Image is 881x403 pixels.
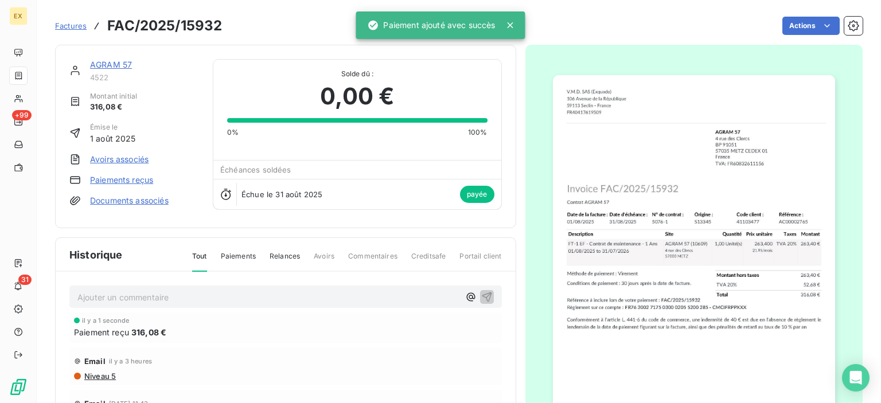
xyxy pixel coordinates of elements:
span: 1 août 2025 [90,132,136,144]
img: Logo LeanPay [9,378,28,396]
span: Avoirs [314,251,334,271]
span: Tout [192,251,207,272]
span: 316,08 € [90,101,137,113]
div: Paiement ajouté avec succès [367,15,495,36]
span: Commentaires [348,251,397,271]
span: 4522 [90,73,199,82]
a: Avoirs associés [90,154,149,165]
span: Montant initial [90,91,137,101]
h3: FAC/2025/15932 [107,15,222,36]
span: 0,00 € [320,79,394,114]
a: Factures [55,20,87,32]
span: Email [84,357,106,366]
button: Actions [782,17,840,35]
span: Solde dû : [227,69,487,79]
span: il y a 1 seconde [82,317,129,324]
span: 100% [468,127,488,138]
span: Émise le [90,122,136,132]
span: payée [460,186,494,203]
a: Documents associés [90,195,169,206]
span: Historique [69,247,123,263]
span: Relances [270,251,300,271]
span: +99 [12,110,32,120]
span: 0% [227,127,239,138]
div: EX [9,7,28,25]
div: Open Intercom Messenger [842,364,870,392]
span: Creditsafe [411,251,446,271]
span: Échéances soldées [220,165,291,174]
a: AGRAM 57 [90,60,132,69]
span: Niveau 5 [83,371,116,381]
span: Factures [55,21,87,30]
span: Échue le 31 août 2025 [241,190,322,199]
span: Paiements [221,251,256,271]
span: Portail client [459,251,501,271]
span: il y a 3 heures [109,358,152,365]
span: Paiement reçu [74,326,129,338]
span: 31 [18,275,32,285]
a: Paiements reçus [90,174,153,186]
span: 316,08 € [131,326,166,338]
